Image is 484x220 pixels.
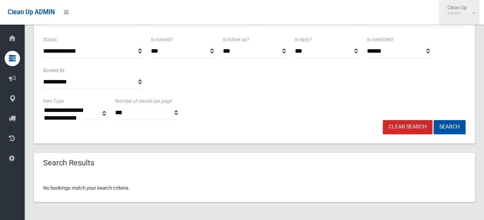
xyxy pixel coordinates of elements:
[367,35,394,44] label: Is oversized?
[223,35,249,44] label: Is follow up?
[295,35,312,44] label: Is early?
[151,35,173,44] label: Is missed?
[43,97,64,105] label: Item Type
[434,120,466,134] button: Search
[8,8,55,16] span: Clean Up ADMIN
[34,174,475,202] div: No bookings match your search criteria.
[43,35,57,44] label: Status
[447,10,467,16] small: Admin
[34,155,104,170] header: Search Results
[383,120,432,134] a: Clear Search
[115,97,172,105] label: Number of results per page
[444,5,474,16] span: Clean Up
[43,66,65,75] label: Booked By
